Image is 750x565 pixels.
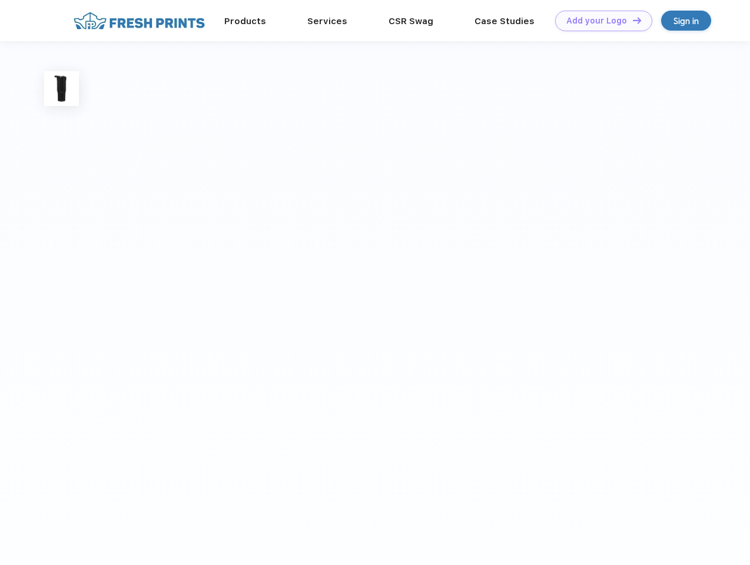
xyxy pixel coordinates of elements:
[70,11,208,31] img: fo%20logo%202.webp
[633,17,641,24] img: DT
[566,16,627,26] div: Add your Logo
[673,14,699,28] div: Sign in
[661,11,711,31] a: Sign in
[44,71,79,106] img: func=resize&h=100
[224,16,266,26] a: Products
